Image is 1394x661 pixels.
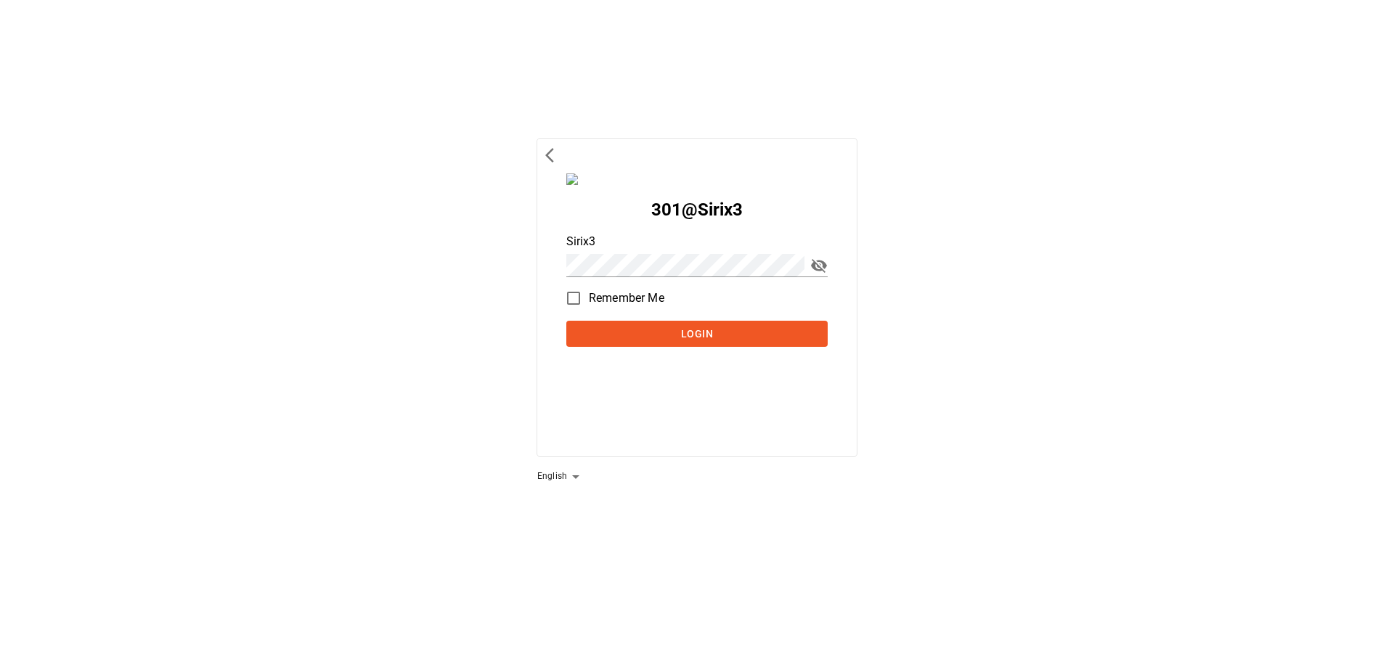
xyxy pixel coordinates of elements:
button: back to previous environments [541,142,567,168]
button: toggle password visibility [810,248,828,283]
img: Logo.png [566,173,828,185]
h2: 301 @ Sirix3 [566,200,828,220]
span: Remember Me [589,290,664,307]
div: Sirix3 [566,200,828,354]
button: Login [566,321,828,348]
div: English [537,465,584,488]
span: Login [572,325,822,343]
